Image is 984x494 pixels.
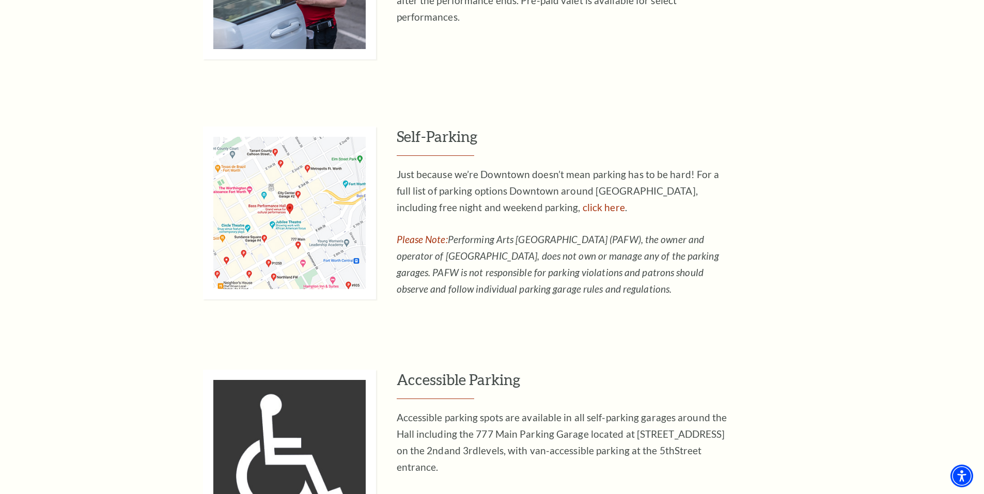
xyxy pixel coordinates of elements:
img: Self-Parking [203,126,376,299]
p: Just because we’re Downtown doesn’t mean parking has to be hard! For a full list of parking optio... [397,166,732,216]
h3: Self-Parking [397,126,813,156]
a: For a full list of parking options Downtown around Sundance Square, including free night and week... [583,201,625,213]
sup: nd [432,444,444,456]
span: Please Note: [397,233,448,245]
div: Accessibility Menu [950,465,973,487]
sup: th [665,444,675,456]
h3: Accessible Parking [397,370,813,399]
p: Accessible parking spots are available in all self-parking garages around the Hall including the ... [397,409,732,475]
em: Performing Arts [GEOGRAPHIC_DATA] (PAFW), the owner and operator of [GEOGRAPHIC_DATA], does not o... [397,233,719,295]
sup: rd [468,444,478,456]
